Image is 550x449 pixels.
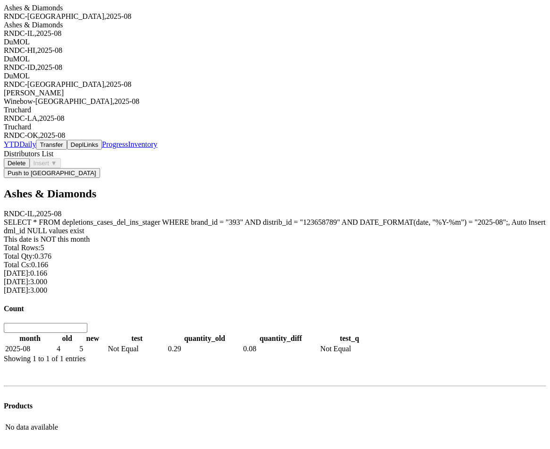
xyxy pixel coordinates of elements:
[4,21,546,29] div: Ashes & Diamonds
[102,140,128,148] a: Progress
[4,168,100,178] button: Push to [GEOGRAPHIC_DATA]
[4,261,546,269] div: Total Cs: 0.166
[4,355,546,363] div: Showing 1 to 1 of 1 entries
[4,131,546,140] div: RNDC-OK , 2025 - 08
[79,344,106,354] td: 5
[5,334,55,343] th: month: activate to sort column descending
[79,334,106,343] th: new: activate to sort column ascending
[4,278,546,286] div: [DATE] : 3.000
[320,344,379,354] td: Not Equal
[4,72,546,80] div: DuMOL
[4,12,546,21] div: RNDC-[GEOGRAPHIC_DATA] , 2025 - 08
[4,218,546,226] label: Click to copy query
[4,235,90,243] label: This date is NOT this month
[4,187,546,200] h2: Ashes & Diamonds
[67,140,102,150] button: DeplLinks
[5,423,59,432] td: No data available
[56,344,78,354] td: 4
[243,334,319,343] th: quantity_diff: activate to sort column ascending
[108,344,167,354] td: Not Equal
[4,80,546,89] div: RNDC-[GEOGRAPHIC_DATA] , 2025 - 08
[5,344,55,354] td: 2025-08
[56,334,78,343] th: old: activate to sort column ascending
[4,97,546,106] div: Winebow-[GEOGRAPHIC_DATA] , 2025 - 08
[4,4,546,12] div: Ashes & Diamonds
[4,227,85,235] label: dml_id NULL values exist
[4,286,546,295] div: [DATE] : 3.000
[243,344,319,354] td: 0.08
[4,38,546,46] div: DuMOL
[4,29,546,38] div: RNDC-IL , 2025 - 08
[4,63,546,72] div: RNDC-ID , 2025 - 08
[128,140,157,148] a: Inventory
[4,158,30,168] button: Delete
[4,210,546,218] div: RNDC-IL , 2025 - 08
[108,334,167,343] th: test: activate to sort column ascending
[4,106,546,114] div: Truchard
[4,140,19,148] a: YTD
[4,123,546,131] div: Truchard
[36,140,67,150] button: Transfer
[19,140,36,148] a: Daily
[4,46,546,55] div: RNDC-HI , 2025 - 08
[168,344,242,354] td: 0.29
[4,244,546,252] div: Total Rows: 5
[4,55,546,63] div: DuMOL
[4,252,546,261] div: Total Qty: 0.376
[4,305,546,313] h4: Count
[4,89,546,97] div: [PERSON_NAME]
[168,334,242,343] th: quantity_old: activate to sort column ascending
[4,402,546,410] h4: Products
[4,269,546,278] div: [DATE] : 0.166
[320,334,379,343] th: test_q: activate to sort column ascending
[4,114,546,123] div: RNDC-LA , 2025 - 08
[30,158,61,168] button: Insert ▼
[4,150,53,158] a: Distributors List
